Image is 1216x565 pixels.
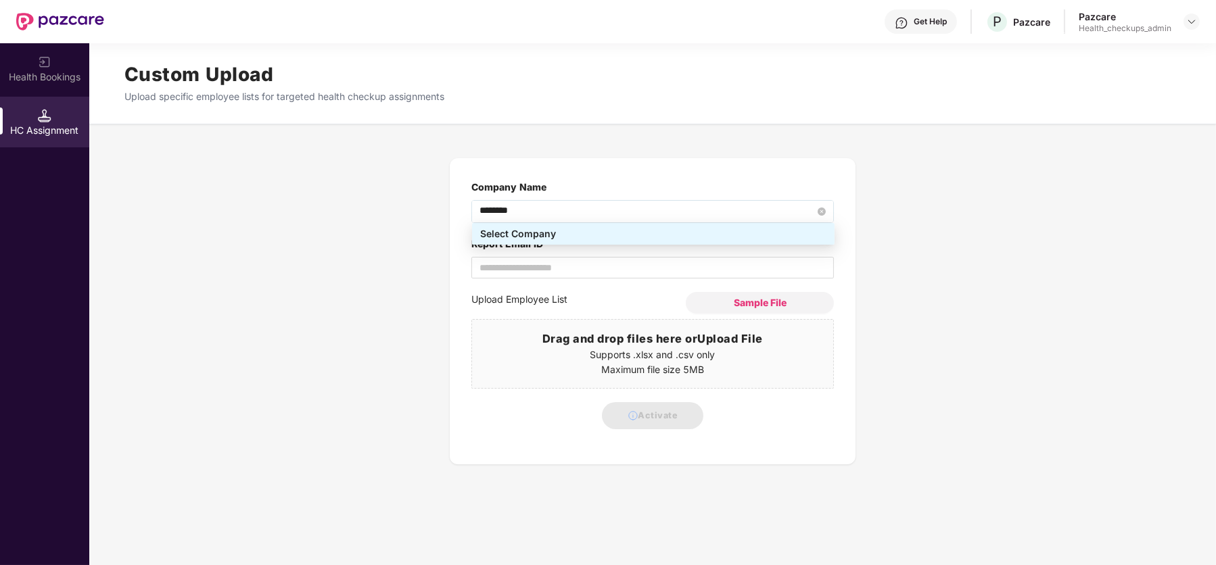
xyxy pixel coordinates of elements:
div: Get Help [914,16,947,27]
label: Upload Employee List [471,292,686,314]
span: P [993,14,1002,30]
img: New Pazcare Logo [16,13,104,30]
div: Select Company [480,226,826,241]
h1: Custom Upload [124,59,1181,89]
p: Maximum file size 5MB [472,362,833,377]
div: Pazcare [1079,10,1171,23]
p: Upload specific employee lists for targeted health checkup assignments [124,89,1181,104]
label: Report Email ID [471,237,834,251]
img: svg+xml;base64,PHN2ZyB3aWR0aD0iMTQuNSIgaGVpZ2h0PSIxNC41IiB2aWV3Qm94PSIwIDAgMTYgMTYiIGZpbGw9Im5vbm... [38,109,51,122]
div: Pazcare [1013,16,1050,28]
label: Company Name [471,181,546,193]
div: Select Company [472,223,835,245]
button: Sample File [686,292,834,314]
button: Activate [602,402,703,429]
span: Upload File [698,332,764,345]
div: Health_checkups_admin [1079,23,1171,34]
img: svg+xml;base64,PHN2ZyBpZD0iRHJvcGRvd24tMzJ4MzIiIHhtbG5zPSJodHRwOi8vd3d3LnczLm9yZy8yMDAwL3N2ZyIgd2... [1186,16,1197,27]
span: close-circle [818,207,826,216]
p: Supports .xlsx and .csv only [472,347,833,362]
span: Drag and drop files here orUpload FileSupports .xlsx and .csv onlyMaximum file size 5MB [472,320,833,389]
h3: Drag and drop files here or [472,330,833,348]
img: svg+xml;base64,PHN2ZyB3aWR0aD0iMjAiIGhlaWdodD0iMjAiIHZpZXdCb3g9IjAgMCAyMCAyMCIgZmlsbD0ibm9uZSIgeG... [38,55,51,69]
span: Sample File [734,296,787,309]
img: svg+xml;base64,PHN2ZyBpZD0iSGVscC0zMngzMiIgeG1sbnM9Imh0dHA6Ly93d3cudzMub3JnLzIwMDAvc3ZnIiB3aWR0aD... [895,16,908,30]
